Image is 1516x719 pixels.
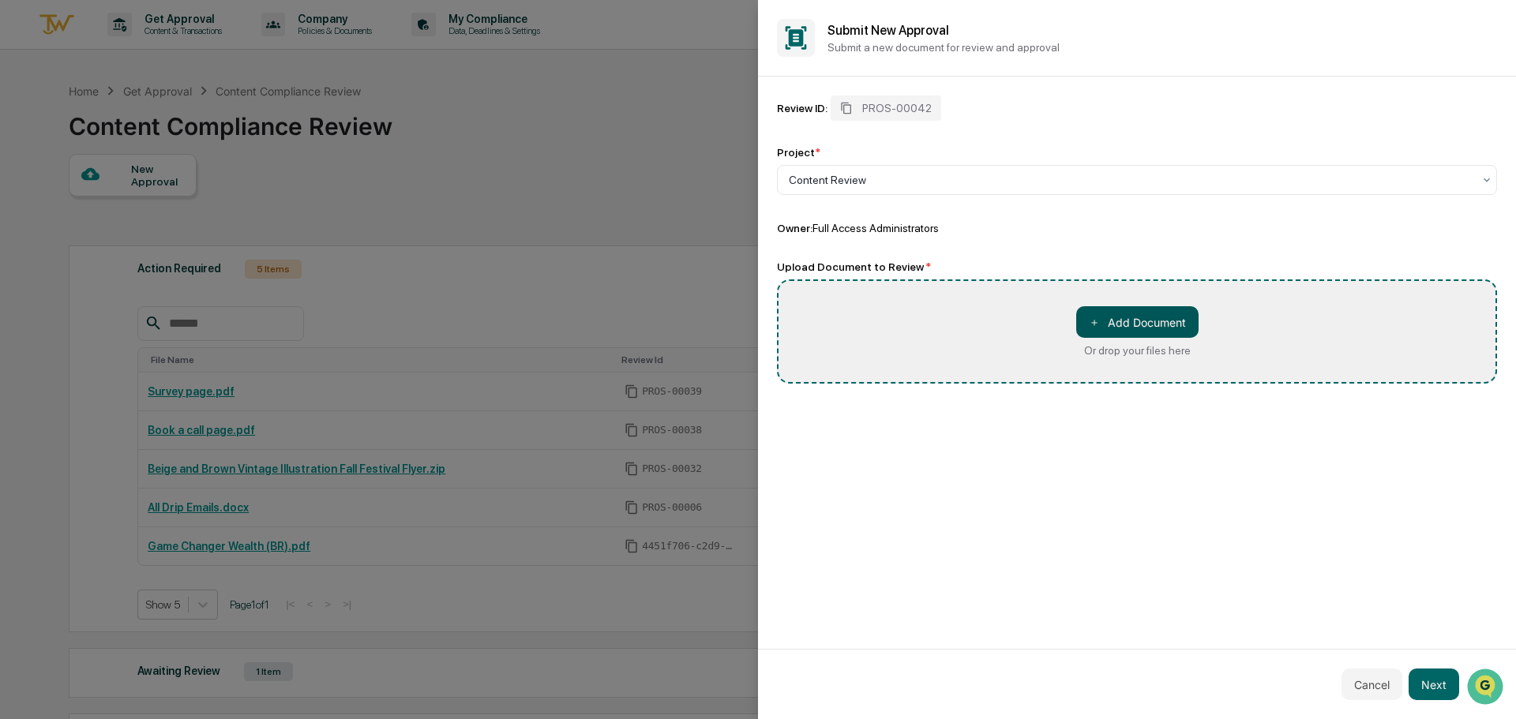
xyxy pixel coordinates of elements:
div: We're available if you need us! [54,137,200,149]
div: Start new chat [54,121,259,137]
span: Preclearance [32,199,102,215]
span: Data Lookup [32,229,99,245]
a: Powered byPylon [111,267,191,279]
span: Owner: [777,222,812,234]
button: Open customer support [2,2,38,38]
h2: Submit New Approval [827,23,1497,38]
div: Or drop your files here [1084,344,1191,357]
div: Project [777,146,820,159]
span: Full Access Administrators [812,222,939,234]
button: Start new chat [268,125,287,144]
span: ＋ [1089,315,1100,330]
span: Attestations [130,199,196,215]
img: f2157a4c-a0d3-4daa-907e-bb6f0de503a5-1751232295721 [2,6,38,34]
div: 🗄️ [114,200,127,213]
a: 🖐️Preclearance [9,193,108,221]
button: Or drop your files here [1076,306,1199,338]
div: Review ID: [777,102,827,114]
span: Pylon [157,268,191,279]
span: PROS-00042 [862,102,932,114]
div: Upload Document to Review [777,260,1497,273]
p: Submit a new document for review and approval [827,41,1497,54]
button: Next [1409,668,1459,700]
button: Cancel [1342,668,1402,700]
p: How can we help? [16,33,287,58]
a: 🔎Data Lookup [9,223,106,251]
div: 🖐️ [16,200,28,213]
a: 🗄️Attestations [108,193,202,221]
img: 1746055101610-c473b297-6a78-478c-a979-82029cc54cd1 [16,121,44,149]
div: 🔎 [16,230,28,243]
